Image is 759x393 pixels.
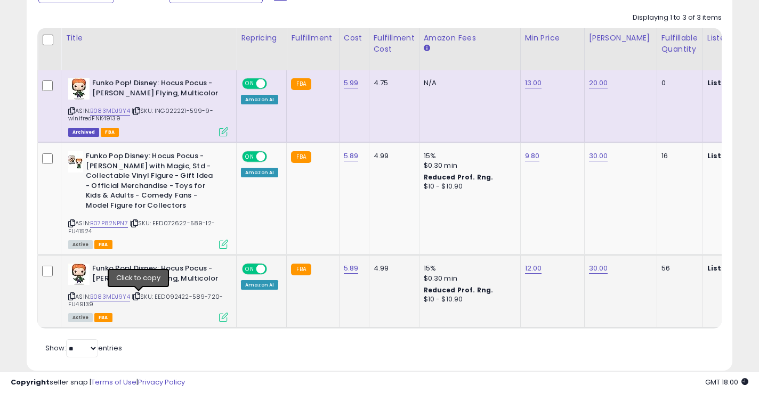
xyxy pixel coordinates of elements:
a: B083MDJ9Y4 [90,107,130,116]
div: 4.99 [374,151,411,161]
b: Funko Pop Disney: Hocus Pocus - [PERSON_NAME] with Magic, Std - Collectable Vinyl Figure - Gift I... [86,151,215,213]
span: OFF [265,265,282,274]
div: 0 [661,78,695,88]
b: Reduced Prof. Rng. [424,285,494,294]
div: Fulfillable Quantity [661,32,698,55]
b: Listed Price: [707,263,756,273]
div: 15% [424,151,512,161]
span: OFF [265,152,282,161]
div: $0.30 min [424,161,512,170]
div: N/A [424,78,512,88]
a: 5.99 [344,78,359,88]
span: | SKU: ING022221-599-9-winifredFNK49139 [68,107,213,122]
strong: Copyright [11,377,50,387]
a: 12.00 [525,263,542,274]
div: seller snap | | [11,378,185,388]
span: FBA [94,313,112,322]
div: Min Price [525,32,580,44]
span: | SKU: EED092422-589-720-FU49139 [68,292,223,308]
img: 41TiL7mHB8L._SL40_.jpg [68,78,90,100]
a: 20.00 [589,78,608,88]
div: Fulfillment [291,32,334,44]
div: $0.30 min [424,274,512,283]
span: OFF [265,79,282,88]
span: All listings currently available for purchase on Amazon [68,240,93,249]
a: 5.89 [344,263,359,274]
span: ON [243,79,256,88]
div: Cost [344,32,365,44]
b: Funko Pop! Disney: Hocus Pocus - [PERSON_NAME] Flying, Multicolor [92,78,222,101]
span: FBA [94,240,112,249]
div: Amazon AI [241,95,278,104]
small: FBA [291,78,311,90]
a: 5.89 [344,151,359,161]
div: $10 - $10.90 [424,182,512,191]
a: Privacy Policy [138,377,185,387]
img: 41jGc822NzL._SL40_.jpg [68,151,83,173]
small: Amazon Fees. [424,44,430,53]
a: Terms of Use [91,377,136,387]
div: 4.75 [374,78,411,88]
b: Funko Pop! Disney: Hocus Pocus - [PERSON_NAME] Flying, Multicolor [92,264,222,286]
div: 56 [661,264,695,273]
span: ON [243,152,256,161]
span: FBA [101,128,119,137]
span: 2025-10-7 18:00 GMT [705,377,748,387]
span: Show: entries [45,343,122,353]
a: 30.00 [589,151,608,161]
div: ASIN: [68,151,228,248]
a: B083MDJ9Y4 [90,292,130,301]
div: Repricing [241,32,282,44]
div: [PERSON_NAME] [589,32,652,44]
a: B07P82NPN7 [90,219,128,228]
div: Displaying 1 to 3 of 3 items [633,13,722,23]
div: Amazon AI [241,280,278,290]
div: 15% [424,264,512,273]
small: FBA [291,264,311,275]
b: Reduced Prof. Rng. [424,173,494,182]
a: 30.00 [589,263,608,274]
a: 9.80 [525,151,540,161]
span: Listings that have been deleted from Seller Central [68,128,99,137]
div: Fulfillment Cost [374,32,415,55]
span: All listings currently available for purchase on Amazon [68,313,93,322]
span: | SKU: EED072622-589-12-FU41524 [68,219,215,235]
span: ON [243,265,256,274]
b: Listed Price: [707,151,756,161]
div: 4.99 [374,264,411,273]
div: Amazon Fees [424,32,516,44]
div: 16 [661,151,695,161]
div: ASIN: [68,78,228,135]
img: 41TiL7mHB8L._SL40_.jpg [68,264,90,285]
b: Listed Price: [707,78,756,88]
small: FBA [291,151,311,163]
div: $10 - $10.90 [424,295,512,304]
div: Title [66,32,232,44]
div: Amazon AI [241,168,278,177]
a: 13.00 [525,78,542,88]
div: ASIN: [68,264,228,321]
